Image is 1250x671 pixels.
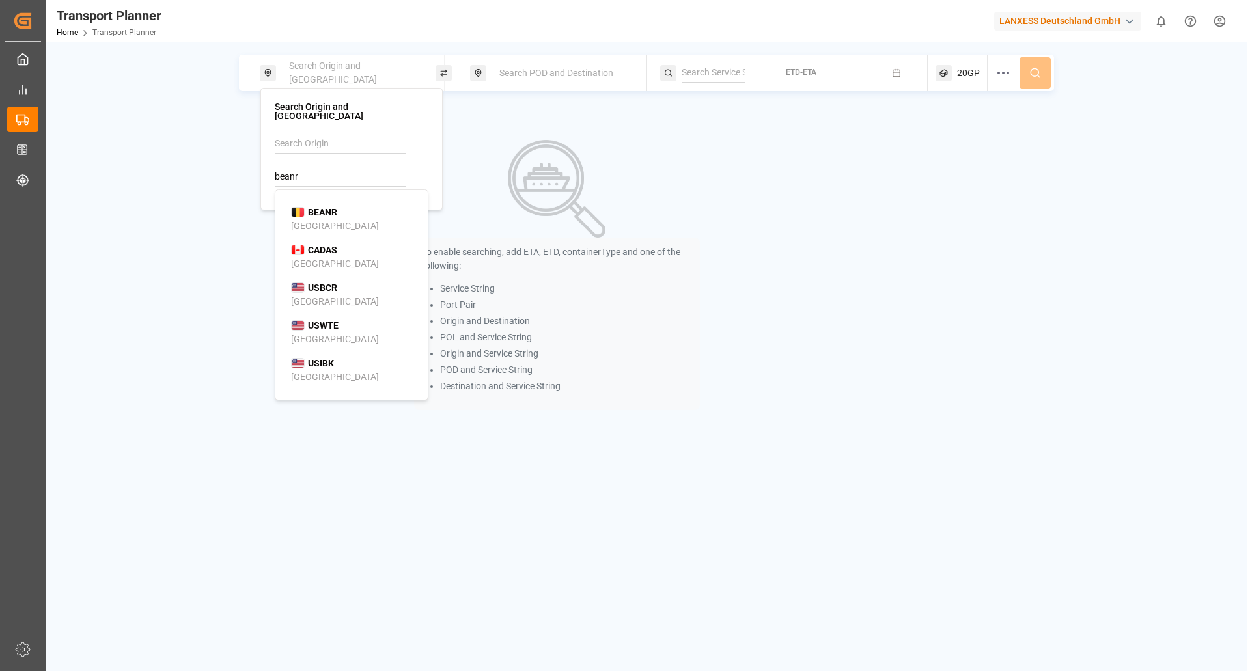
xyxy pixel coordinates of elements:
h4: Search Origin and [GEOGRAPHIC_DATA] [275,102,428,120]
p: To enable searching, add ETA, ETD, containerType and one of the following: [422,245,692,273]
li: Destination and Service String [440,379,692,393]
li: Port Pair [440,298,692,312]
li: Origin and Destination [440,314,692,328]
input: Search Service String [682,63,745,83]
b: BEANR [308,207,337,217]
div: [GEOGRAPHIC_DATA] [291,257,379,271]
span: 20GP [957,66,980,80]
button: Help Center [1176,7,1205,36]
div: [GEOGRAPHIC_DATA] [291,370,379,384]
span: ETD-ETA [786,68,816,77]
img: country [291,207,305,217]
li: POL and Service String [440,331,692,344]
div: [GEOGRAPHIC_DATA] [291,333,379,346]
a: Home [57,28,78,37]
li: Service String [440,282,692,295]
span: Search Origin and [GEOGRAPHIC_DATA] [289,61,377,85]
img: country [291,245,305,255]
input: Search POL [275,167,406,187]
li: POD and Service String [440,363,692,377]
b: USIBK [308,358,334,368]
img: country [291,320,305,331]
img: country [291,358,305,368]
div: [GEOGRAPHIC_DATA] [291,219,379,233]
b: USWTE [308,320,339,331]
img: country [291,282,305,293]
div: [GEOGRAPHIC_DATA] [291,295,379,308]
div: LANXESS Deutschland GmbH [994,12,1141,31]
img: Search [508,140,605,238]
input: Search Origin [275,134,406,154]
div: Transport Planner [57,6,161,25]
li: Origin and Service String [440,347,692,361]
button: LANXESS Deutschland GmbH [994,8,1146,33]
b: USBCR [308,282,337,293]
span: Search POD and Destination [499,68,613,78]
button: ETD-ETA [772,61,920,86]
button: show 0 new notifications [1146,7,1176,36]
b: CADAS [308,245,337,255]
